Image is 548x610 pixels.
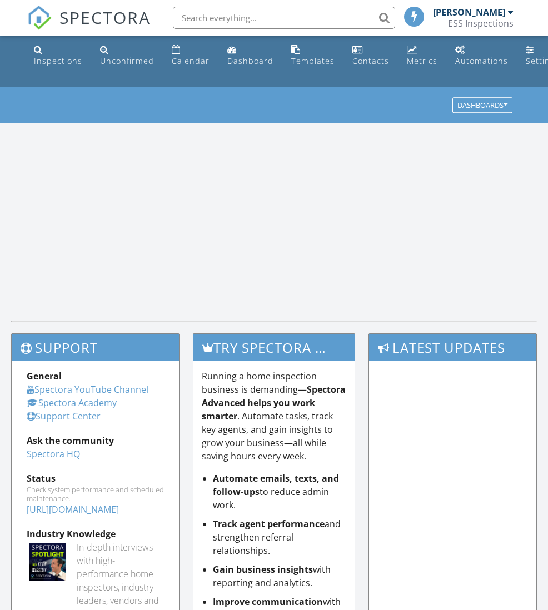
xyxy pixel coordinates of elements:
div: Templates [291,56,335,66]
div: [PERSON_NAME] [433,7,505,18]
h3: Support [12,334,179,361]
div: Dashboard [227,56,273,66]
div: Industry Knowledge [27,527,164,541]
strong: Track agent performance [213,518,325,530]
a: Spectora HQ [27,448,80,460]
span: SPECTORA [59,6,151,29]
a: Templates [287,40,339,72]
button: Dashboards [452,98,512,113]
strong: Spectora Advanced helps you work smarter [202,383,346,422]
strong: Improve communication [213,596,323,608]
li: and strengthen referral relationships. [213,517,346,557]
div: Inspections [34,56,82,66]
img: Spectoraspolightmain [29,543,66,580]
img: The Best Home Inspection Software - Spectora [27,6,52,30]
a: Metrics [402,40,442,72]
strong: Gain business insights [213,563,313,576]
div: Automations [455,56,508,66]
a: SPECTORA [27,15,151,38]
h3: Latest Updates [369,334,536,361]
a: [URL][DOMAIN_NAME] [27,503,119,516]
div: Metrics [407,56,437,66]
div: Check system performance and scheduled maintenance. [27,485,164,503]
div: Unconfirmed [100,56,154,66]
h3: Try spectora advanced [DATE] [193,334,354,361]
strong: General [27,370,62,382]
a: Spectora Academy [27,397,117,409]
p: Running a home inspection business is demanding— . Automate tasks, track key agents, and gain ins... [202,369,346,463]
div: Status [27,472,164,485]
div: Dashboards [457,102,507,109]
li: with reporting and analytics. [213,563,346,589]
div: Contacts [352,56,389,66]
li: to reduce admin work. [213,472,346,512]
a: Dashboard [223,40,278,72]
a: Automations (Basic) [451,40,512,72]
a: Support Center [27,410,101,422]
input: Search everything... [173,7,395,29]
a: Calendar [167,40,214,72]
div: Ask the community [27,434,164,447]
a: Spectora YouTube Channel [27,383,148,396]
div: ESS Inspections [448,18,514,29]
a: Contacts [348,40,393,72]
a: Inspections [29,40,87,72]
a: Unconfirmed [96,40,158,72]
strong: Automate emails, texts, and follow-ups [213,472,339,498]
div: Calendar [172,56,210,66]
